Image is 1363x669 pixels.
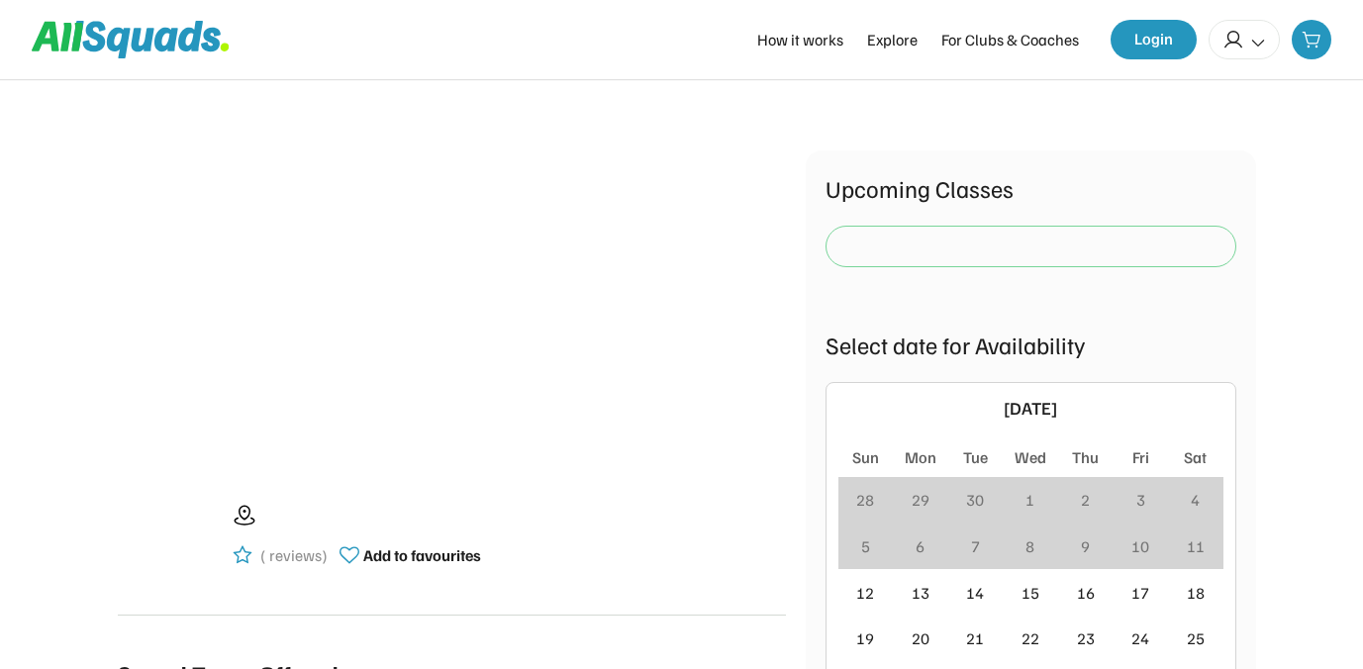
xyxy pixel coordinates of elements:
[1191,488,1200,512] div: 4
[757,28,843,51] div: How it works
[363,543,481,567] div: Add to favourites
[852,445,879,469] div: Sun
[856,626,874,650] div: 19
[1187,534,1205,558] div: 11
[1025,488,1034,512] div: 1
[1015,445,1046,469] div: Wed
[1081,534,1090,558] div: 9
[1081,488,1090,512] div: 2
[1111,20,1197,59] button: Login
[941,28,1079,51] div: For Clubs & Coaches
[1025,534,1034,558] div: 8
[905,445,936,469] div: Mon
[861,534,870,558] div: 5
[912,626,929,650] div: 20
[118,486,217,585] img: yH5BAEAAAAALAAAAAABAAEAAAIBRAA7
[912,488,929,512] div: 29
[1136,488,1145,512] div: 3
[1022,581,1039,605] div: 15
[1131,581,1149,605] div: 17
[1131,626,1149,650] div: 24
[1184,445,1207,469] div: Sat
[966,581,984,605] div: 14
[1187,581,1205,605] div: 18
[963,445,988,469] div: Tue
[912,581,929,605] div: 13
[1131,534,1149,558] div: 10
[966,488,984,512] div: 30
[867,28,918,51] div: Explore
[916,534,925,558] div: 6
[1072,445,1099,469] div: Thu
[1077,581,1095,605] div: 16
[966,626,984,650] div: 21
[1132,445,1149,469] div: Fri
[971,534,980,558] div: 7
[179,150,724,446] img: yH5BAEAAAAALAAAAAABAAEAAAIBRAA7
[1022,626,1039,650] div: 22
[1077,626,1095,650] div: 23
[1187,626,1205,650] div: 25
[856,581,874,605] div: 12
[260,543,328,567] div: ( reviews)
[872,395,1190,422] div: [DATE]
[856,488,874,512] div: 28
[826,327,1236,362] div: Select date for Availability
[826,170,1236,206] div: Upcoming Classes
